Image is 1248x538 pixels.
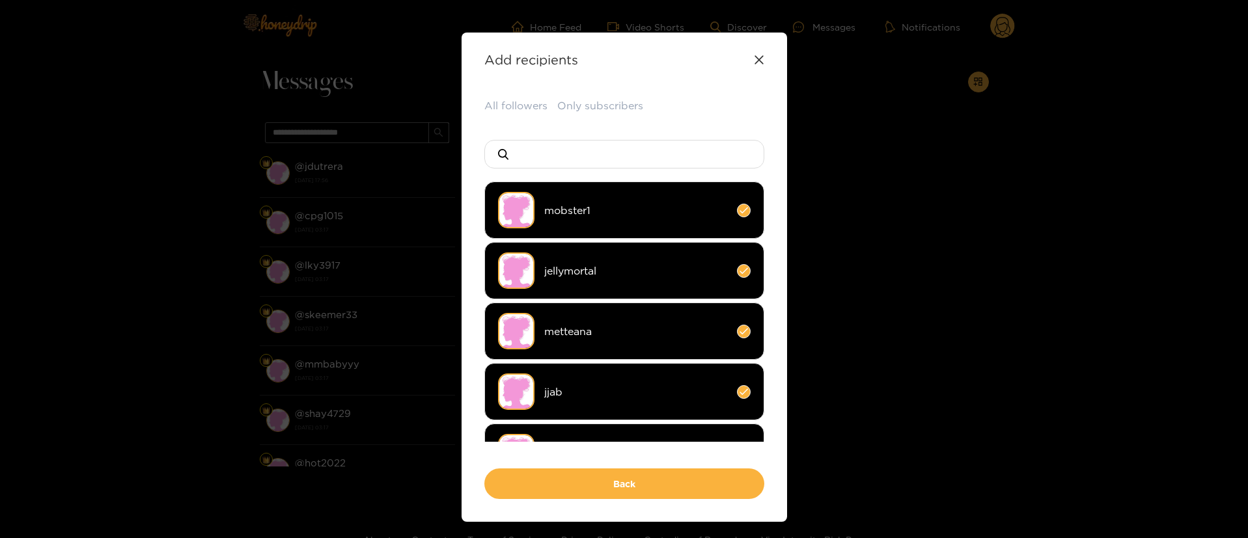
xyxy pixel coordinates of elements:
[484,468,764,499] button: Back
[544,384,727,399] span: jjab
[498,373,534,410] img: no-avatar.png
[544,203,727,218] span: mobster1
[498,434,534,470] img: no-avatar.png
[498,313,534,349] img: no-avatar.png
[498,192,534,228] img: no-avatar.png
[498,252,534,289] img: no-avatar.png
[544,324,727,339] span: metteana
[557,98,643,113] button: Only subscribers
[484,52,578,67] strong: Add recipients
[544,263,727,278] span: jellymortal
[484,98,548,113] button: All followers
